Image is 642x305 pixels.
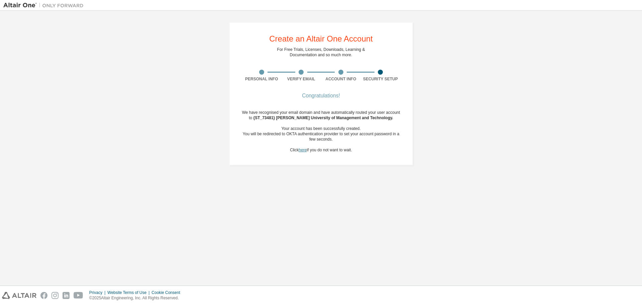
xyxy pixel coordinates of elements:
div: You will be redirected to OKTA authentication provider to set your account password in a few seco... [242,131,400,142]
div: Congratulations! [242,94,400,98]
div: Your account has been successfully created. [242,126,400,131]
img: Altair One [3,2,87,9]
div: Create an Altair One Account [269,35,373,43]
div: Cookie Consent [151,290,184,295]
div: Verify Email [282,76,321,82]
img: instagram.svg [51,292,59,299]
span: {ST_73481} [PERSON_NAME] University of Management and Technology . [253,116,393,120]
img: linkedin.svg [63,292,70,299]
div: For Free Trials, Licenses, Downloads, Learning & Documentation and so much more. [277,47,365,58]
div: Privacy [89,290,107,295]
a: here [299,148,307,152]
div: Personal Info [242,76,282,82]
img: facebook.svg [40,292,47,299]
div: Security Setup [361,76,401,82]
img: youtube.svg [74,292,83,299]
div: We have recognised your email domain and have automatically routed your user account to Click if ... [242,110,400,153]
div: Account Info [321,76,361,82]
img: altair_logo.svg [2,292,36,299]
div: Website Terms of Use [107,290,151,295]
p: © 2025 Altair Engineering, Inc. All Rights Reserved. [89,295,184,301]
